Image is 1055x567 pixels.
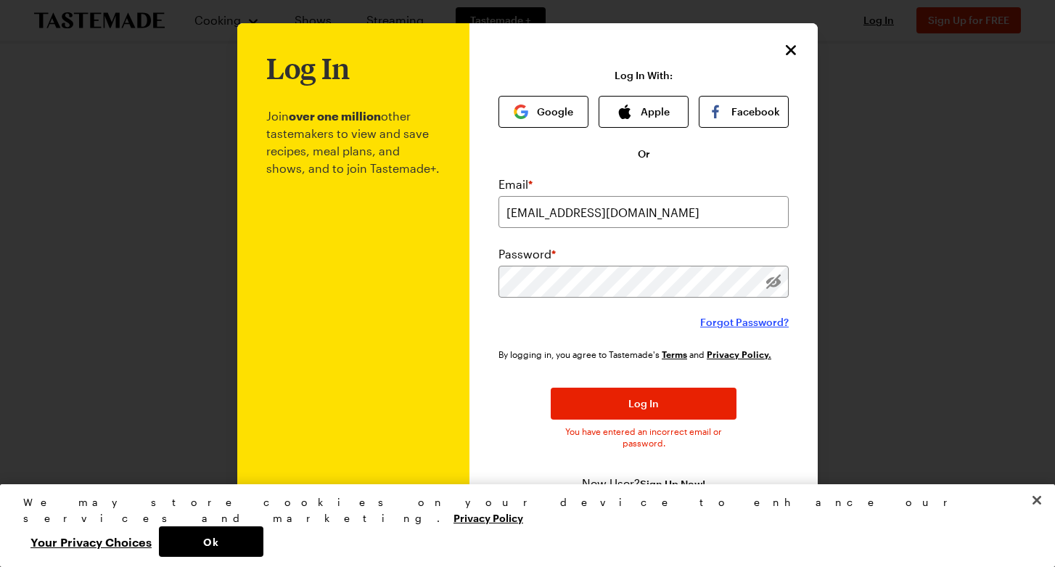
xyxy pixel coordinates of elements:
[551,425,736,449] span: You have entered an incorrect email or password.
[23,526,159,557] button: Your Privacy Choices
[498,96,588,128] button: Google
[599,96,689,128] button: Apple
[1021,484,1053,516] button: Close
[266,84,440,521] p: Join other tastemakers to view and save recipes, meal plans, and shows, and to join Tastemade+.
[23,494,1019,557] div: Privacy
[23,494,1019,526] div: We may store cookies on your device to enhance our services and marketing.
[662,348,687,360] a: Tastemade Terms of Service
[707,348,771,360] a: Tastemade Privacy Policy
[615,70,673,81] p: Log In With:
[498,245,556,263] label: Password
[628,396,659,411] span: Log In
[638,147,650,161] span: Or
[498,176,533,193] label: Email
[582,476,640,490] span: New User?
[498,347,777,362] div: By logging in, you agree to Tastemade's and
[453,510,523,524] a: More information about your privacy, opens in a new tab
[551,388,736,420] button: Log In
[781,41,800,60] button: Close
[640,477,705,491] button: Sign Up Now!
[700,315,789,330] button: Forgot Password?
[159,526,263,557] button: Ok
[699,96,789,128] button: Facebook
[266,52,350,84] h1: Log In
[289,109,381,123] b: over one million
